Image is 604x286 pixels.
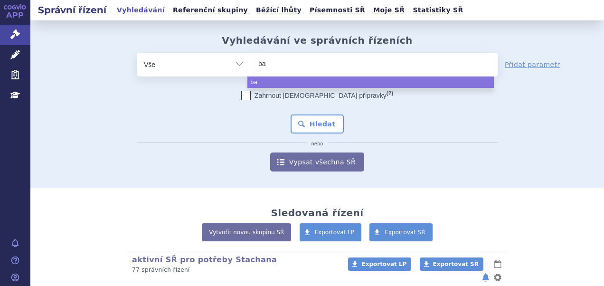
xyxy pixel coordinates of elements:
[493,272,502,283] button: nastavení
[420,257,483,271] a: Exportovat SŘ
[307,4,368,17] a: Písemnosti SŘ
[493,258,502,270] button: lhůty
[222,35,413,46] h2: Vyhledávání ve správních řízeních
[433,261,479,267] span: Exportovat SŘ
[132,255,277,264] a: aktivní SŘ pro potřeby Stachana
[307,141,328,147] i: nebo
[247,76,494,88] li: ba
[410,4,466,17] a: Statistiky SŘ
[361,261,406,267] span: Exportovat LP
[241,91,393,100] label: Zahrnout [DEMOGRAPHIC_DATA] přípravky
[170,4,251,17] a: Referenční skupiny
[271,207,363,219] h2: Sledovaná řízení
[291,114,344,133] button: Hledat
[300,223,362,241] a: Exportovat LP
[385,229,425,236] span: Exportovat SŘ
[270,153,364,172] a: Vypsat všechna SŘ
[387,90,393,96] abbr: (?)
[30,3,114,17] h2: Správní řízení
[348,257,411,271] a: Exportovat LP
[253,4,304,17] a: Běžící lhůty
[315,229,355,236] span: Exportovat LP
[202,223,291,241] a: Vytvořit novou skupinu SŘ
[114,4,168,17] a: Vyhledávání
[132,266,336,274] p: 77 správních řízení
[505,60,560,69] a: Přidat parametr
[369,223,433,241] a: Exportovat SŘ
[481,272,491,283] button: notifikace
[370,4,407,17] a: Moje SŘ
